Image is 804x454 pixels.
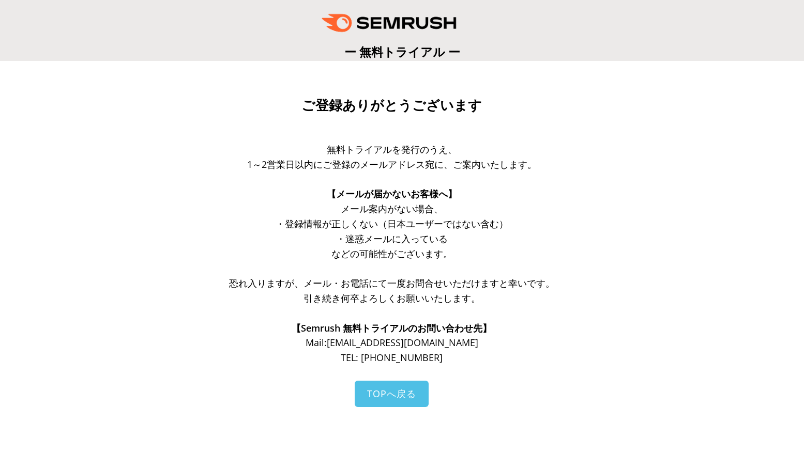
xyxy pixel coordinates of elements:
[327,143,457,155] span: 無料トライアルを発行のうえ、
[336,232,448,245] span: ・迷惑メールに入っている
[367,387,416,400] span: TOPへ戻る
[341,351,443,364] span: TEL: [PHONE_NUMBER]
[247,158,537,170] span: 1～2営業日以内にご登録のメールアドレス宛に、ご案内いたします。
[331,247,452,260] span: などの可能性がございます。
[355,381,429,407] a: TOPへ戻る
[292,322,492,334] span: 【Semrush 無料トライアルのお問い合わせ先】
[229,277,555,289] span: 恐れ入りますが、メール・お電話にて一度お問合せいただけますと幸いです。
[306,336,478,349] span: Mail: [EMAIL_ADDRESS][DOMAIN_NAME]
[327,187,457,200] span: 【メールが届かないお客様へ】
[341,202,443,215] span: メール案内がない場合、
[301,98,482,113] span: ご登録ありがとうございます
[276,217,508,230] span: ・登録情報が正しくない（日本ユーザーではない含む）
[344,43,460,60] span: ー 無料トライアル ー
[304,292,480,304] span: 引き続き何卒よろしくお願いいたします。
